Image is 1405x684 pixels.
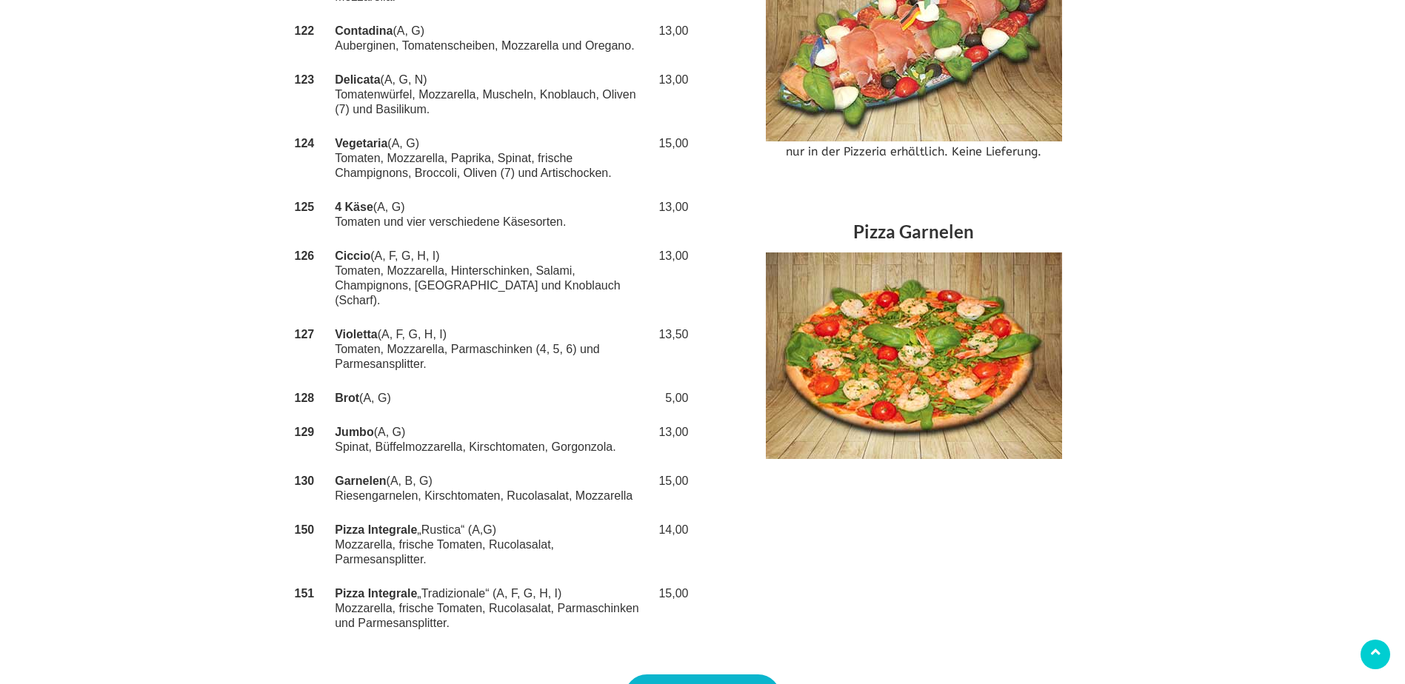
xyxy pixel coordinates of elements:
td: 5,00 [651,381,691,415]
strong: 151 [295,587,315,600]
strong: Pizza Integrale [335,587,417,600]
td: 13,00 [651,190,691,239]
td: (A, G) [332,381,651,415]
td: „Rustica“ (A,G) Mozzarella, frische Tomaten, Rucolasalat, Parmesansplitter. [332,513,651,577]
strong: Ciccio [335,249,370,262]
strong: 124 [295,137,315,150]
strong: 129 [295,426,315,438]
strong: 4 Käse [335,201,373,213]
strong: 127 [295,328,315,341]
strong: 122 [295,24,315,37]
strong: 126 [295,249,315,262]
td: 13,00 [651,14,691,63]
td: 13,50 [651,318,691,381]
strong: Delicata [335,73,380,86]
strong: 150 [295,523,315,536]
td: (A, B, G) Riesengarnelen, Kirschtomaten, Rucolasalat, Mozzarella [332,464,651,513]
strong: Vegetaria [335,137,387,150]
td: (A, F, G, H, I) Tomaten, Mozzarella, Hinterschinken, Salami, Champignons, [GEOGRAPHIC_DATA] und K... [332,239,651,318]
strong: Pizza Integrale [335,523,417,536]
td: 15,00 [651,577,691,640]
strong: Jumbo [335,426,373,438]
td: (A, G, N) Tomatenwürfel, Mozzarella, Muscheln, Knoblauch, Oliven (7) und Basilikum. [332,63,651,127]
strong: 123 [295,73,315,86]
strong: Brot [335,392,359,404]
img: Speisekarte - Pizza Garnelen [766,252,1062,459]
td: 13,00 [651,239,691,318]
strong: 128 [295,392,315,404]
td: 13,00 [651,63,691,127]
strong: Garnelen [335,475,386,487]
h3: Pizza Garnelen [714,215,1114,252]
strong: 130 [295,475,315,487]
td: (A, G) Tomaten, Mozzarella, Paprika, Spinat, frische Champignons, Broccoli, Oliven (7) und Artisc... [332,127,651,190]
td: (A, G) Tomaten und vier verschiedene Käsesorten. [332,190,651,239]
strong: Violetta [335,328,378,341]
td: (A, F, G, H, I) Tomaten, Mozzarella, Parmaschinken (4, 5, 6) und Parmesansplitter. [332,318,651,381]
td: 13,00 [651,415,691,464]
td: (A, G) Auberginen, Tomatenscheiben, Mozzarella und Oregano. [332,14,651,63]
strong: Contadina [335,24,393,37]
td: 14,00 [651,513,691,577]
td: „Tradizionale“ (A, F, G, H, I) Mozzarella, frische Tomaten, Rucolasalat, Parmaschinken und Parmes... [332,577,651,640]
td: 15,00 [651,127,691,190]
p: nur in der Pizzeria erhältlich. Keine Lieferung. [714,141,1114,163]
td: 15,00 [651,464,691,513]
strong: 125 [295,201,315,213]
td: (A, G) Spinat, Büffelmozzarella, Kirschtomaten, Gorgonzola. [332,415,651,464]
